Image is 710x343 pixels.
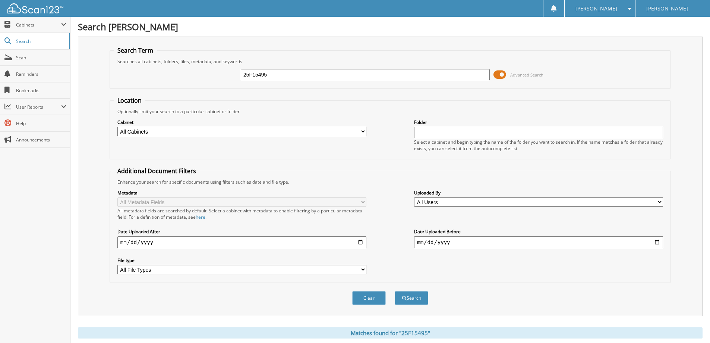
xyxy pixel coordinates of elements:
[352,291,386,305] button: Clear
[114,179,667,185] div: Enhance your search for specific documents using filters such as date and file type.
[117,228,366,235] label: Date Uploaded After
[16,104,61,110] span: User Reports
[414,119,663,125] label: Folder
[510,72,543,78] span: Advanced Search
[78,327,703,339] div: Matches found for "25F15495"
[16,120,66,127] span: Help
[16,87,66,94] span: Bookmarks
[114,58,667,65] div: Searches all cabinets, folders, files, metadata, and keywords
[16,22,61,28] span: Cabinets
[646,6,688,11] span: [PERSON_NAME]
[117,119,366,125] label: Cabinet
[395,291,428,305] button: Search
[196,214,205,220] a: here
[114,167,200,175] legend: Additional Document Filters
[7,3,63,13] img: scan123-logo-white.svg
[117,208,366,220] div: All metadata fields are searched by default. Select a cabinet with metadata to enable filtering b...
[414,139,663,152] div: Select a cabinet and begin typing the name of the folder you want to search in. If the name match...
[16,38,65,44] span: Search
[16,54,66,61] span: Scan
[117,190,366,196] label: Metadata
[16,71,66,77] span: Reminders
[414,228,663,235] label: Date Uploaded Before
[414,236,663,248] input: end
[414,190,663,196] label: Uploaded By
[575,6,617,11] span: [PERSON_NAME]
[117,257,366,264] label: File type
[78,21,703,33] h1: Search [PERSON_NAME]
[114,108,667,115] div: Optionally limit your search to a particular cabinet or folder
[117,236,366,248] input: start
[114,96,145,105] legend: Location
[114,46,157,54] legend: Search Term
[16,137,66,143] span: Announcements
